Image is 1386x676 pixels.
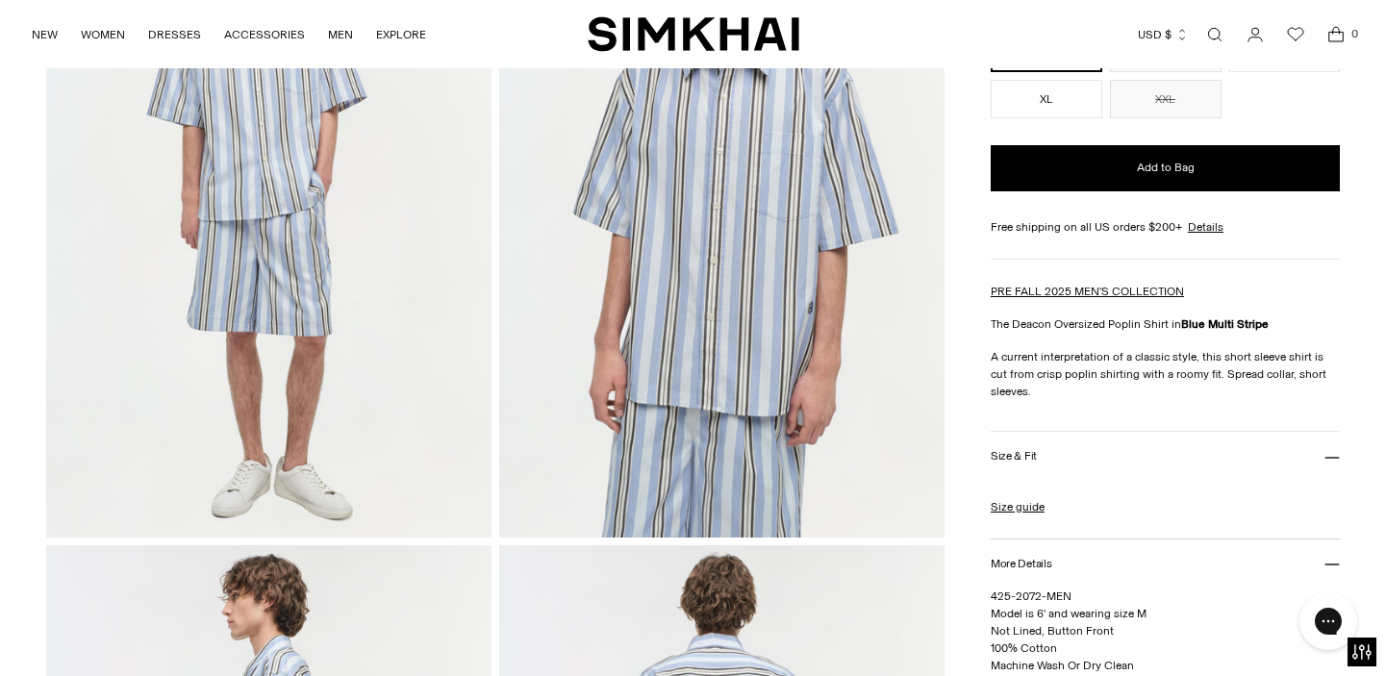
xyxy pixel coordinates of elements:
[991,558,1051,570] h3: More Details
[991,80,1102,118] button: XL
[1138,13,1189,56] button: USD $
[588,15,799,53] a: SIMKHAI
[224,13,305,56] a: ACCESSORIES
[1188,218,1223,236] a: Details
[15,603,193,661] iframe: Sign Up via Text for Offers
[991,218,1341,236] div: Free shipping on all US orders $200+
[376,13,426,56] a: EXPLORE
[1290,586,1367,657] iframe: Gorgias live chat messenger
[991,315,1341,333] p: The Deacon Oversized Poplin Shirt in
[328,13,353,56] a: MEN
[991,145,1341,191] button: Add to Bag
[1317,15,1355,54] a: Open cart modal
[32,13,58,56] a: NEW
[1110,80,1222,118] button: XXL
[991,539,1341,588] button: More Details
[1181,317,1269,331] strong: Blue Multi Stripe
[991,348,1341,400] p: A current interpretation of a classic style, this short sleeve shirt is cut from crisp poplin shi...
[991,498,1045,515] a: Size guide
[81,13,125,56] a: WOMEN
[148,13,201,56] a: DRESSES
[991,432,1341,481] button: Size & Fit
[991,450,1037,463] h3: Size & Fit
[1137,160,1195,176] span: Add to Bag
[1346,25,1363,42] span: 0
[1196,15,1234,54] a: Open search modal
[1236,15,1274,54] a: Go to the account page
[991,285,1184,298] a: PRE FALL 2025 MEN'S COLLECTION
[1276,15,1315,54] a: Wishlist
